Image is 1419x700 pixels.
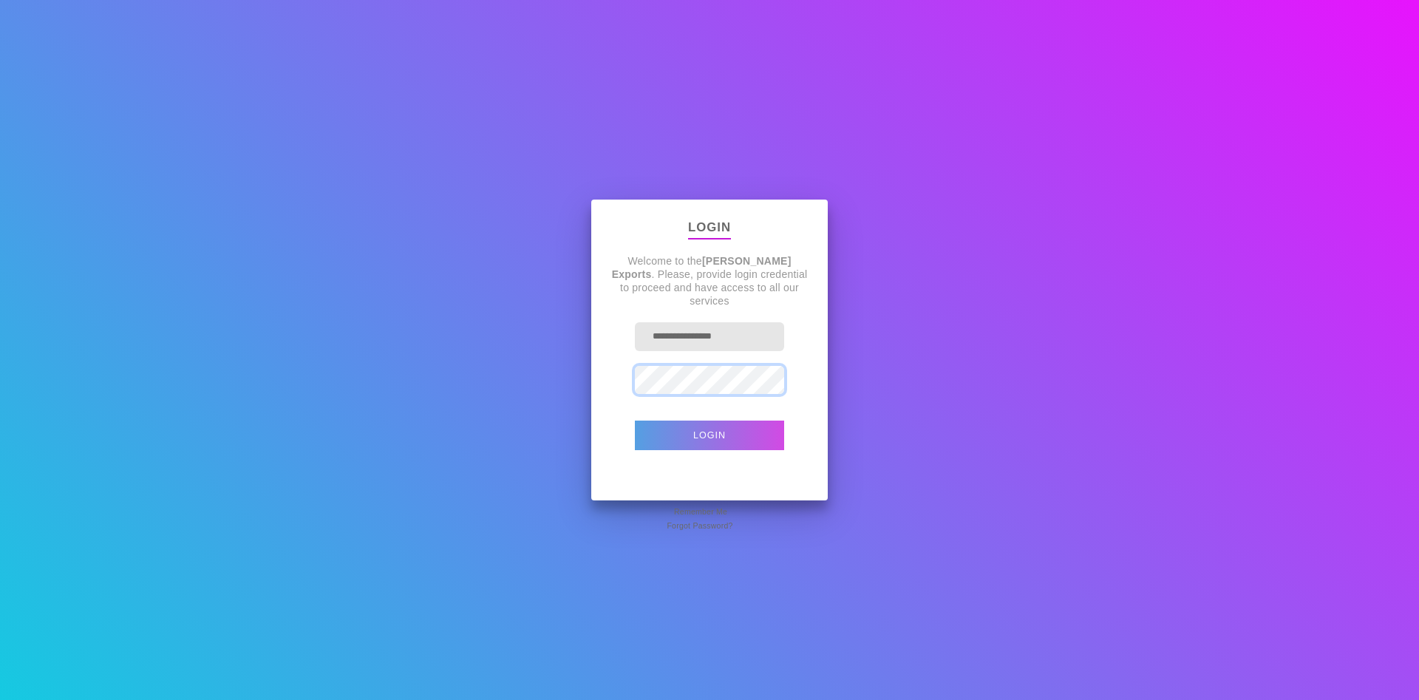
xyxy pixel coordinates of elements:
strong: [PERSON_NAME] Exports [612,255,792,280]
span: Forgot Password? [667,518,732,533]
button: Login [635,421,784,450]
p: Login [688,217,731,239]
span: Remember Me [674,504,727,519]
p: Welcome to the . Please, provide login credential to proceed and have access to all our services [609,254,810,307]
